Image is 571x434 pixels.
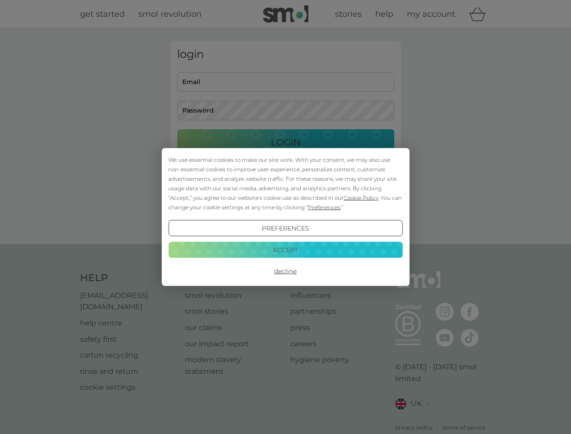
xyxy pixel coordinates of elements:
[168,155,402,212] div: We use essential cookies to make our site work. With your consent, we may also use non-essential ...
[308,204,340,211] span: Preferences
[344,194,378,201] span: Cookie Policy
[168,263,402,279] button: Decline
[168,241,402,258] button: Accept
[161,148,409,286] div: Cookie Consent Prompt
[168,220,402,236] button: Preferences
